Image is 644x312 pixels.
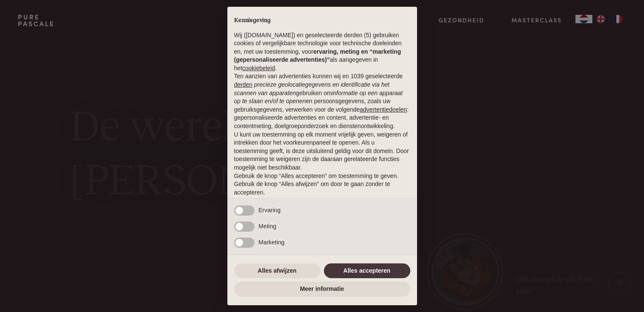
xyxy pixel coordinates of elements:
span: Ervaring [259,207,281,213]
button: Alles accepteren [324,263,410,279]
p: U kunt uw toestemming op elk moment vrijelijk geven, weigeren of intrekken door het voorkeurenpan... [234,131,410,172]
button: Alles afwijzen [234,263,321,279]
span: Meting [259,223,276,230]
button: advertentiedoelen [360,106,407,114]
p: Ten aanzien van advertenties kunnen wij en 1039 geselecteerde gebruiken om en persoonsgegevens, z... [234,72,410,130]
p: Gebruik de knop “Alles accepteren” om toestemming te geven. Gebruik de knop “Alles afwijzen” om d... [234,172,410,197]
p: Wij ([DOMAIN_NAME]) en geselecteerde derden (5) gebruiken cookies of vergelijkbare technologie vo... [234,31,410,73]
button: Meer informatie [234,282,410,297]
h2: Kennisgeving [234,17,410,25]
em: informatie op een apparaat op te slaan en/of te openen [234,90,403,105]
em: precieze geolocatiegegevens en identificatie via het scannen van apparaten [234,81,390,96]
span: Marketing [259,239,285,246]
button: derden [234,81,253,89]
a: cookiebeleid [242,65,275,71]
strong: ervaring, meting en “marketing (gepersonaliseerde advertenties)” [234,48,401,63]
